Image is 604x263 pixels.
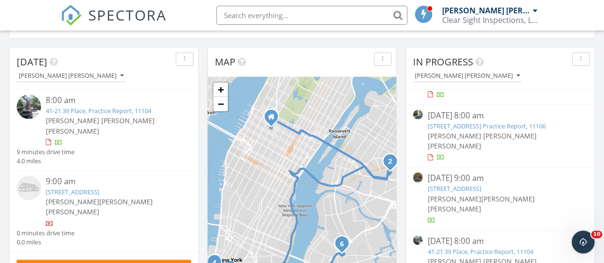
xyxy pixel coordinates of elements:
[17,70,126,83] button: [PERSON_NAME] [PERSON_NAME]
[415,73,520,79] div: [PERSON_NAME] [PERSON_NAME]
[17,55,47,68] span: [DATE]
[46,197,153,216] span: [PERSON_NAME] [PERSON_NAME]
[413,110,587,163] a: [DATE] 8:00 am [STREET_ADDRESS] Practice Report, 11106 [PERSON_NAME] [PERSON_NAME][PERSON_NAME]
[427,172,572,184] div: [DATE] 9:00 am
[388,158,392,165] i: 2
[572,231,594,253] iframe: Intercom live chat
[17,95,191,166] a: 8:00 am 41-21 39 Place, Practice Report, 11104 [PERSON_NAME] [PERSON_NAME][PERSON_NAME] 9 minutes...
[19,73,124,79] div: [PERSON_NAME] [PERSON_NAME]
[591,231,602,238] span: 10
[61,5,82,26] img: The Best Home Inspection Software - Spectora
[46,106,151,115] a: 41-21 39 Place, Practice Report, 11104
[17,157,74,166] div: 4.0 miles
[17,229,74,238] div: 0 minutes drive time
[442,6,530,15] div: [PERSON_NAME] [PERSON_NAME]
[46,126,99,136] span: [PERSON_NAME]
[413,55,473,68] span: In Progress
[427,141,481,150] span: [PERSON_NAME]
[46,197,99,206] span: [PERSON_NAME]
[413,70,522,83] button: [PERSON_NAME] [PERSON_NAME]
[88,5,167,25] span: SPECTORA
[342,243,348,249] div: 61 Conselyea Street #A4, Brooklyn, NY 11211
[427,194,534,213] span: [PERSON_NAME] [PERSON_NAME]
[390,161,396,167] div: 41-21 39 Place, Sunnyside, NY 11104
[427,184,481,193] a: [STREET_ADDRESS]
[46,188,99,196] a: [STREET_ADDRESS]
[17,147,74,157] div: 9 minutes drive time
[17,176,191,247] a: 9:00 am [STREET_ADDRESS] [PERSON_NAME][PERSON_NAME] [PERSON_NAME] 0 minutes drive time 0.0 miles
[46,95,177,106] div: 8:00 am
[17,95,41,119] img: streetview
[427,131,536,140] span: [PERSON_NAME] [PERSON_NAME]
[340,241,344,247] i: 6
[17,238,74,247] div: 0.0 miles
[215,55,235,68] span: Map
[61,13,167,33] a: SPECTORA
[413,172,587,225] a: [DATE] 9:00 am [STREET_ADDRESS] [PERSON_NAME][PERSON_NAME] [PERSON_NAME]
[216,6,407,25] input: Search everything...
[17,176,41,200] img: house-placeholder-square-ca63347ab8c70e15b013bc22427d3df0f7f082c62ce06d78aee8ec4e70df452f.jpg
[413,235,423,245] img: streetview
[46,176,177,188] div: 9:00 am
[442,15,538,25] div: Clear Sight Inspections, LLC
[213,97,228,111] a: Zoom out
[271,116,277,122] div: 888-C 8th Ave. Unit #145, New York NY 10019
[427,247,533,256] a: 41-21 39 Place, Practice Report, 11104
[427,194,481,203] span: [PERSON_NAME]
[413,172,423,182] img: 9559485%2Freports%2F490d39e7-8613-4478-87a2-02dd43741562%2Fcover_photos%2FfYKRX9BgvGx0veETr9Nc%2F...
[427,122,545,130] a: [STREET_ADDRESS] Practice Report, 11106
[427,235,572,247] div: [DATE] 8:00 am
[46,116,155,125] span: [PERSON_NAME] [PERSON_NAME]
[213,83,228,97] a: Zoom in
[427,110,572,122] div: [DATE] 8:00 am
[413,110,423,119] img: streetview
